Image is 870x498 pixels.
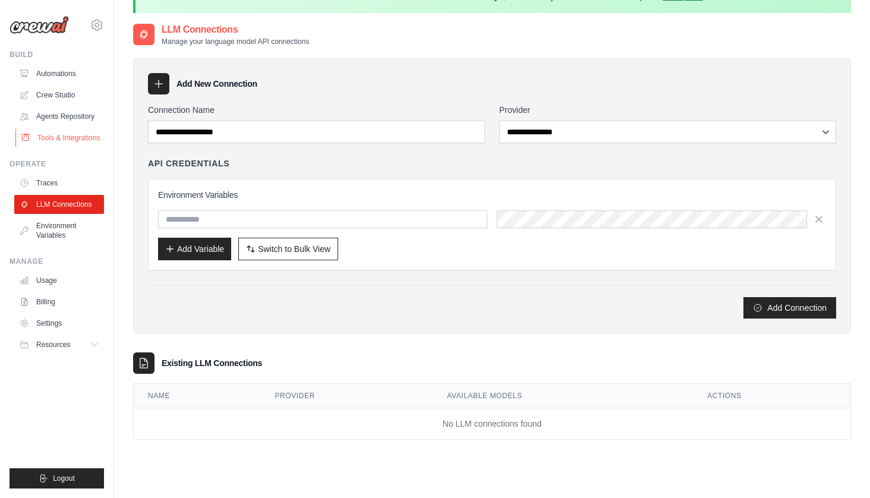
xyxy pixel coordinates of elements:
[158,238,231,260] button: Add Variable
[148,157,229,169] h4: API Credentials
[10,50,104,59] div: Build
[36,340,70,349] span: Resources
[14,314,104,333] a: Settings
[10,16,69,34] img: Logo
[260,384,433,408] th: Provider
[176,78,257,90] h3: Add New Connection
[15,128,105,147] a: Tools & Integrations
[10,468,104,488] button: Logout
[14,195,104,214] a: LLM Connections
[743,297,836,319] button: Add Connection
[14,86,104,105] a: Crew Studio
[14,107,104,126] a: Agents Repository
[258,243,330,255] span: Switch to Bulk View
[14,335,104,354] button: Resources
[158,189,826,201] h3: Environment Variables
[238,238,338,260] button: Switch to Bulk View
[10,257,104,266] div: Manage
[148,104,485,116] label: Connection Name
[134,408,850,440] td: No LLM connections found
[162,23,309,37] h2: LLM Connections
[53,474,75,483] span: Logout
[14,292,104,311] a: Billing
[14,64,104,83] a: Automations
[162,357,262,369] h3: Existing LLM Connections
[499,104,836,116] label: Provider
[693,384,850,408] th: Actions
[14,174,104,193] a: Traces
[14,271,104,290] a: Usage
[162,37,309,46] p: Manage your language model API connections
[14,216,104,245] a: Environment Variables
[433,384,693,408] th: Available Models
[10,159,104,169] div: Operate
[134,384,260,408] th: Name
